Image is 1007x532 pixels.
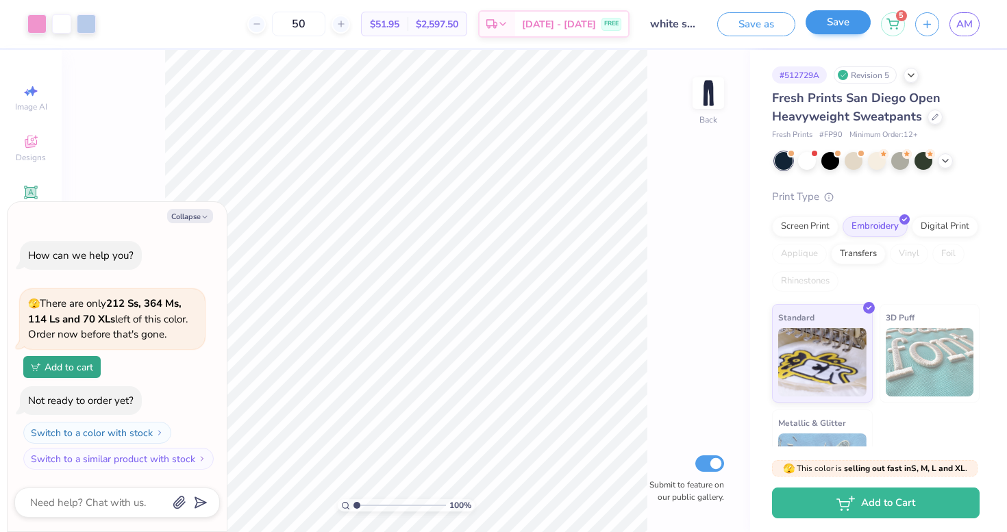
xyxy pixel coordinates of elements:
[522,17,596,31] span: [DATE] - [DATE]
[28,296,182,326] strong: 212 Ss, 364 Ms, 114 Ls and 70 XLs
[370,17,399,31] span: $51.95
[949,12,980,36] a: AM
[156,429,164,437] img: Switch to a color with stock
[23,422,171,444] button: Switch to a color with stock
[886,328,974,396] img: 3D Puff
[843,216,908,237] div: Embroidery
[699,114,717,126] div: Back
[778,416,846,430] span: Metallic & Glitter
[15,101,47,112] span: Image AI
[886,310,915,325] span: 3D Puff
[819,129,843,141] span: # FP90
[956,16,973,32] span: AM
[831,244,886,264] div: Transfers
[844,463,965,474] strong: selling out fast in S, M, L and XL
[772,271,838,292] div: Rhinestones
[31,363,40,371] img: Add to cart
[783,462,967,474] span: This color is .
[23,448,214,470] button: Switch to a similar product with stock
[449,499,471,511] span: 100 %
[717,12,795,36] button: Save as
[834,66,897,84] div: Revision 5
[272,12,325,36] input: – –
[772,66,827,84] div: # 512729A
[167,209,213,223] button: Collapse
[642,479,724,503] label: Submit to feature on our public gallery.
[912,216,978,237] div: Digital Print
[28,296,188,341] span: There are only left of this color. Order now before that's gone.
[896,10,907,21] span: 5
[23,356,101,378] button: Add to cart
[640,10,707,38] input: Untitled Design
[604,19,619,29] span: FREE
[778,433,867,502] img: Metallic & Glitter
[16,152,46,163] span: Designs
[783,462,795,475] span: 🫣
[772,487,980,518] button: Add to Cart
[778,310,815,325] span: Standard
[890,244,928,264] div: Vinyl
[28,297,40,310] span: 🫣
[849,129,918,141] span: Minimum Order: 12 +
[772,216,838,237] div: Screen Print
[28,249,134,262] div: How can we help you?
[28,394,134,407] div: Not ready to order yet?
[806,10,871,34] button: Save
[772,90,941,125] span: Fresh Prints San Diego Open Heavyweight Sweatpants
[416,17,458,31] span: $2,597.50
[778,328,867,396] img: Standard
[695,79,722,107] img: Back
[772,129,812,141] span: Fresh Prints
[932,244,965,264] div: Foil
[198,455,206,463] img: Switch to a similar product with stock
[772,244,827,264] div: Applique
[772,189,980,205] div: Print Type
